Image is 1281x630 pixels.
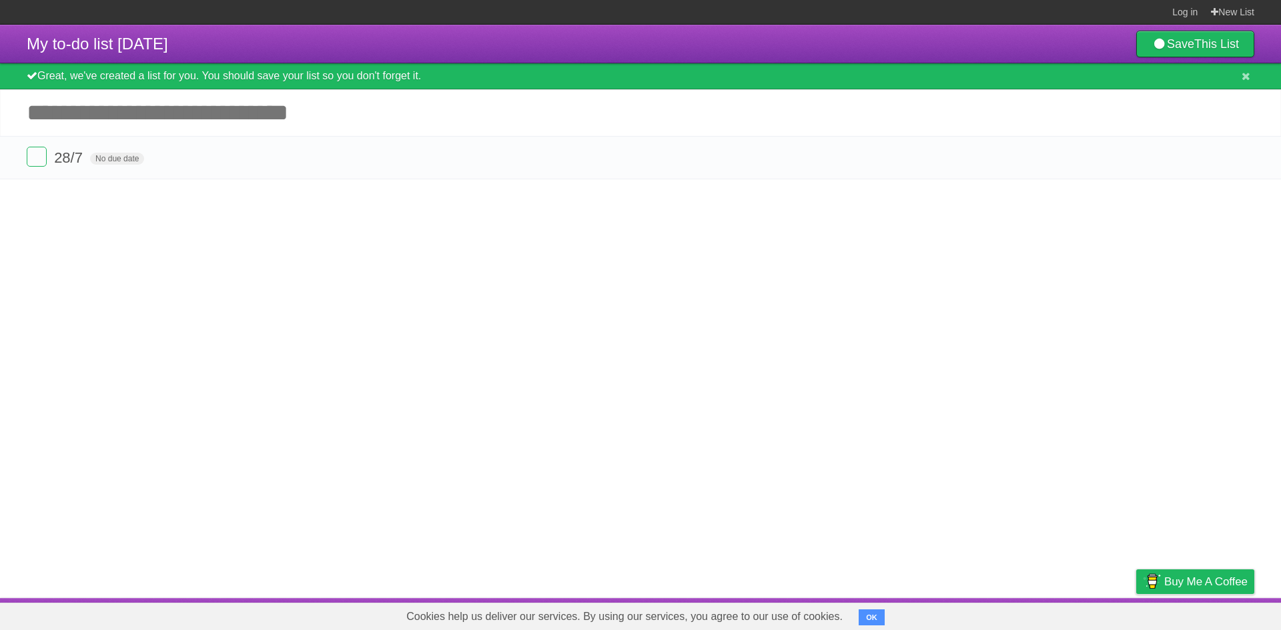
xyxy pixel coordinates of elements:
a: Suggest a feature [1170,601,1254,627]
button: OK [859,609,885,625]
span: No due date [90,153,144,165]
a: Privacy [1119,601,1154,627]
span: Buy me a coffee [1164,570,1248,593]
img: Buy me a coffee [1143,570,1161,593]
a: About [959,601,987,627]
label: Done [27,147,47,167]
a: Buy me a coffee [1136,569,1254,594]
b: This List [1194,37,1239,51]
span: My to-do list [DATE] [27,35,168,53]
span: Cookies help us deliver our services. By using our services, you agree to our use of cookies. [393,603,856,630]
a: Developers [1003,601,1057,627]
span: 28/7 [54,149,86,166]
a: SaveThis List [1136,31,1254,57]
a: Terms [1074,601,1103,627]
